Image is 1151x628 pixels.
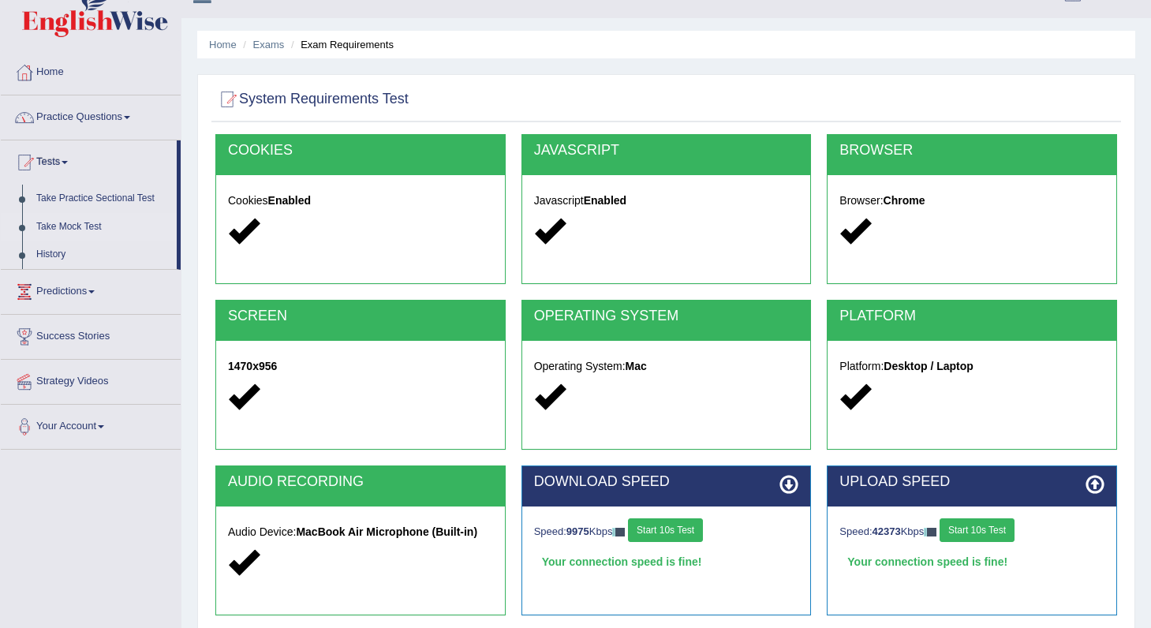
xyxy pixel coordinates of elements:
a: Home [209,39,237,50]
strong: Chrome [884,194,925,207]
a: Success Stories [1,315,181,354]
a: Tests [1,140,177,180]
h5: Operating System: [534,361,799,372]
h5: Audio Device: [228,526,493,538]
h2: System Requirements Test [215,88,409,111]
strong: 9975 [566,525,589,537]
img: ajax-loader-fb-connection.gif [924,528,936,536]
a: Strategy Videos [1,360,181,399]
h2: JAVASCRIPT [534,143,799,159]
a: Your Account [1,405,181,444]
a: History [29,241,177,269]
h2: PLATFORM [839,308,1104,324]
div: Speed: Kbps [534,518,799,546]
h5: Browser: [839,195,1104,207]
a: Take Practice Sectional Test [29,185,177,213]
a: Predictions [1,270,181,309]
a: Exams [253,39,285,50]
div: Speed: Kbps [839,518,1104,546]
a: Home [1,50,181,90]
strong: 42373 [873,525,901,537]
strong: MacBook Air Microphone (Built-in) [296,525,477,538]
a: Take Mock Test [29,213,177,241]
h2: SCREEN [228,308,493,324]
h2: COOKIES [228,143,493,159]
strong: Enabled [584,194,626,207]
h2: DOWNLOAD SPEED [534,474,799,490]
h2: BROWSER [839,143,1104,159]
a: Practice Questions [1,95,181,135]
h5: Cookies [228,195,493,207]
button: Start 10s Test [940,518,1015,542]
h5: Javascript [534,195,799,207]
strong: Desktop / Laptop [884,360,973,372]
strong: Enabled [268,194,311,207]
h2: UPLOAD SPEED [839,474,1104,490]
li: Exam Requirements [287,37,394,52]
strong: 1470x956 [228,360,277,372]
h2: OPERATING SYSTEM [534,308,799,324]
div: Your connection speed is fine! [839,550,1104,574]
strong: Mac [626,360,647,372]
button: Start 10s Test [628,518,703,542]
img: ajax-loader-fb-connection.gif [612,528,625,536]
div: Your connection speed is fine! [534,550,799,574]
h5: Platform: [839,361,1104,372]
h2: AUDIO RECORDING [228,474,493,490]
